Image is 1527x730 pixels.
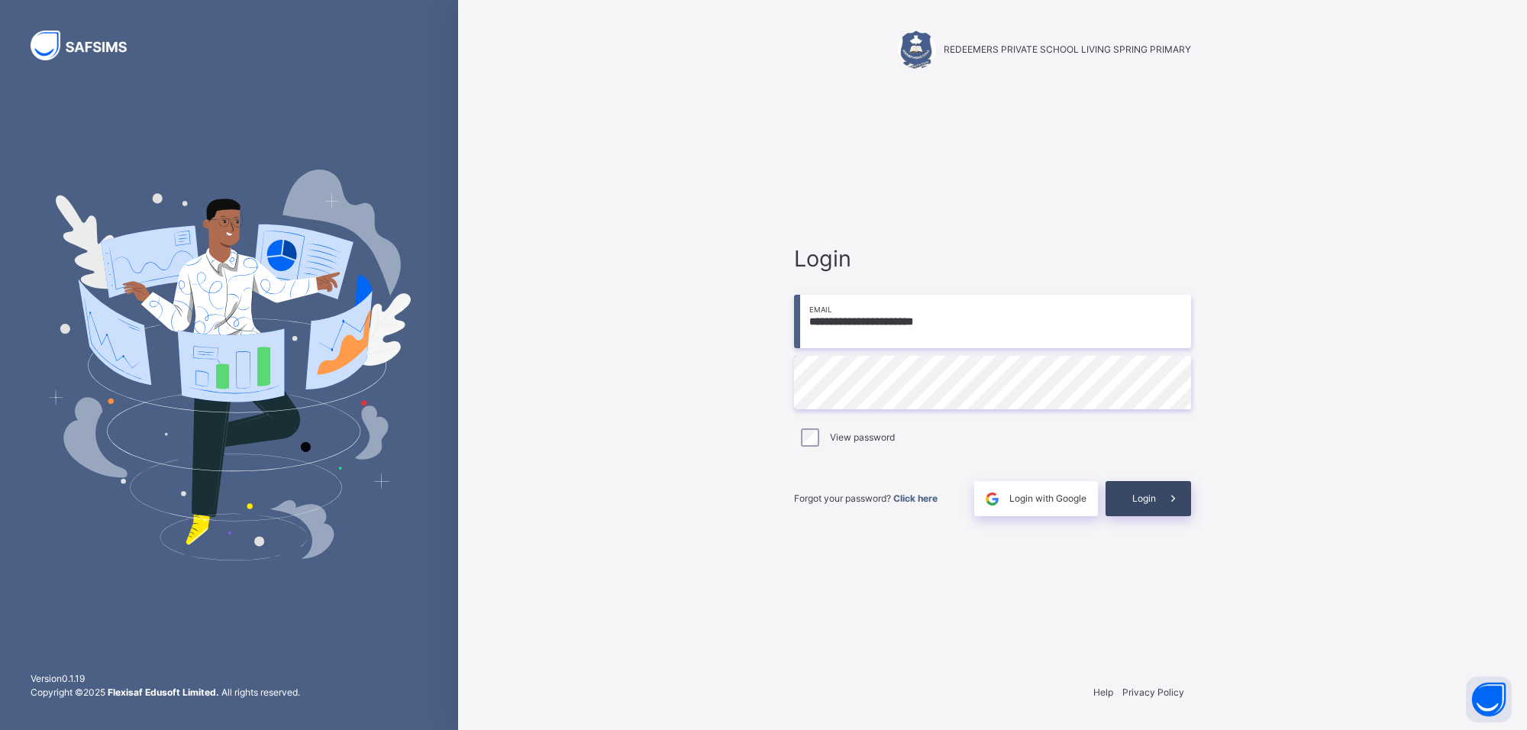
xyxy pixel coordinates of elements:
a: Help [1093,686,1113,698]
img: google.396cfc9801f0270233282035f929180a.svg [983,490,1001,508]
label: View password [830,431,895,444]
span: Login [794,242,1191,275]
span: Login with Google [1009,492,1086,506]
button: Open asap [1466,677,1512,722]
span: Version 0.1.19 [31,672,300,686]
a: Privacy Policy [1122,686,1184,698]
span: Forgot your password? [794,493,938,504]
img: Hero Image [47,170,411,560]
span: REDEEMERS PRIVATE SCHOOL LIVING SPRING PRIMARY [944,43,1191,57]
img: SAFSIMS Logo [31,31,145,60]
strong: Flexisaf Edusoft Limited. [108,686,219,698]
span: Copyright © 2025 All rights reserved. [31,686,300,698]
span: Login [1132,492,1156,506]
a: Click here [893,493,938,504]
